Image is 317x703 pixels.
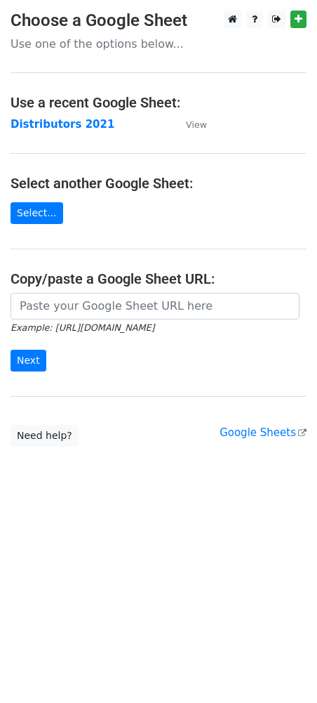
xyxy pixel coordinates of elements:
a: Select... [11,202,63,224]
a: Need help? [11,425,79,447]
small: View [186,119,207,130]
input: Next [11,350,46,372]
h4: Copy/paste a Google Sheet URL: [11,270,306,287]
p: Use one of the options below... [11,37,306,51]
small: Example: [URL][DOMAIN_NAME] [11,322,154,333]
h3: Choose a Google Sheet [11,11,306,31]
h4: Use a recent Google Sheet: [11,94,306,111]
h4: Select another Google Sheet: [11,175,306,192]
a: Distributors 2021 [11,118,114,131]
a: Google Sheets [220,426,306,439]
input: Paste your Google Sheet URL here [11,293,299,320]
a: View [172,118,207,131]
